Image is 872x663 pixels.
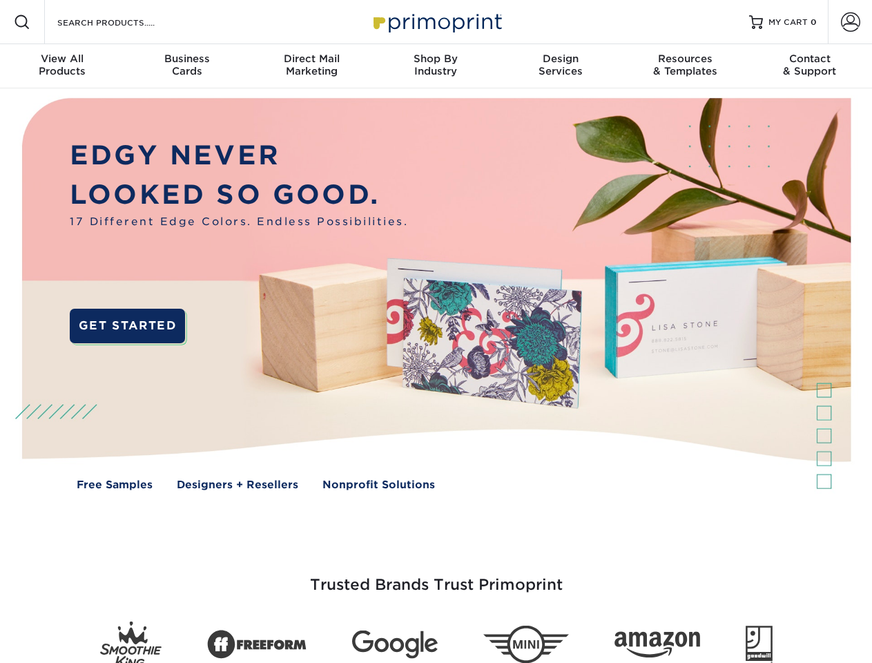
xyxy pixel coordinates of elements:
a: Shop ByIndustry [374,44,498,88]
span: Contact [748,52,872,65]
div: & Templates [623,52,747,77]
p: LOOKED SO GOOD. [70,175,408,215]
img: Goodwill [746,626,773,663]
span: Shop By [374,52,498,65]
a: Direct MailMarketing [249,44,374,88]
div: & Support [748,52,872,77]
div: Marketing [249,52,374,77]
span: Direct Mail [249,52,374,65]
a: GET STARTED [70,309,185,343]
span: 0 [811,17,817,27]
input: SEARCH PRODUCTS..... [56,14,191,30]
a: Free Samples [77,477,153,493]
p: EDGY NEVER [70,136,408,175]
div: Services [498,52,623,77]
span: 17 Different Edge Colors. Endless Possibilities. [70,214,408,230]
a: Nonprofit Solutions [322,477,435,493]
img: Primoprint [367,7,505,37]
a: Designers + Resellers [177,477,298,493]
a: BusinessCards [124,44,249,88]
span: Design [498,52,623,65]
span: Business [124,52,249,65]
img: Google [352,631,438,659]
img: Amazon [614,632,700,658]
a: DesignServices [498,44,623,88]
a: Resources& Templates [623,44,747,88]
a: Contact& Support [748,44,872,88]
div: Cards [124,52,249,77]
span: Resources [623,52,747,65]
span: MY CART [768,17,808,28]
div: Industry [374,52,498,77]
h3: Trusted Brands Trust Primoprint [32,543,840,611]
